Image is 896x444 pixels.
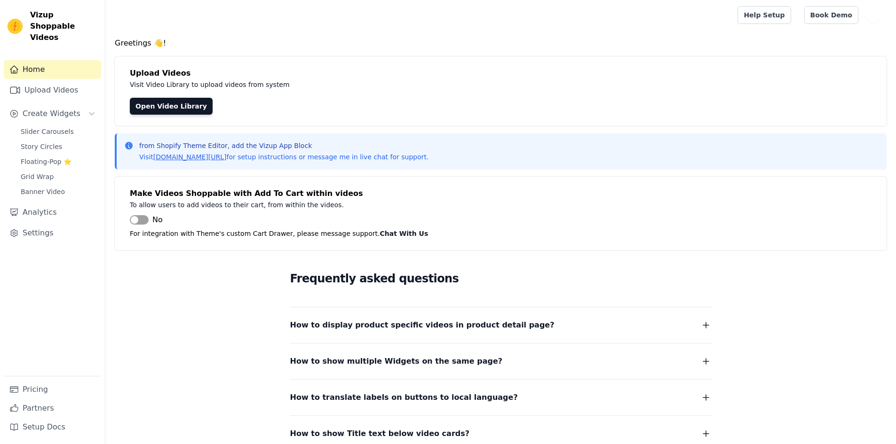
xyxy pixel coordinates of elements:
[153,153,227,161] a: [DOMAIN_NAME][URL]
[130,68,872,79] h4: Upload Videos
[21,127,74,136] span: Slider Carousels
[139,152,428,162] p: Visit for setup instructions or message me in live chat for support.
[15,170,101,183] a: Grid Wrap
[15,140,101,153] a: Story Circles
[23,108,80,119] span: Create Widgets
[130,79,551,90] p: Visit Video Library to upload videos from system
[4,104,101,123] button: Create Widgets
[4,224,101,242] a: Settings
[139,141,428,150] p: from Shopify Theme Editor, add the Vizup App Block
[130,188,872,199] h4: Make Videos Shoppable with Add To Cart within videos
[290,427,470,440] span: How to show Title text below video cards?
[15,185,101,198] a: Banner Video
[152,214,163,226] span: No
[290,427,712,440] button: How to show Title text below video cards?
[30,9,97,43] span: Vizup Shoppable Videos
[130,98,213,115] a: Open Video Library
[4,418,101,436] a: Setup Docs
[21,187,65,196] span: Banner Video
[290,269,712,288] h2: Frequently asked questions
[290,319,555,332] span: How to display product specific videos in product detail page?
[130,199,551,210] p: To allow users to add videos to their cart, from within the videos.
[21,142,62,151] span: Story Circles
[4,60,101,79] a: Home
[4,380,101,399] a: Pricing
[290,355,503,368] span: How to show multiple Widgets on the same page?
[290,355,712,368] button: How to show multiple Widgets on the same page?
[804,6,858,24] a: Book Demo
[15,125,101,138] a: Slider Carousels
[115,38,887,49] h4: Greetings 👋!
[8,19,23,34] img: Vizup
[380,228,428,239] button: Chat With Us
[290,391,712,404] button: How to translate labels on buttons to local language?
[130,214,163,226] button: No
[290,319,712,332] button: How to display product specific videos in product detail page?
[4,399,101,418] a: Partners
[4,203,101,222] a: Analytics
[21,172,54,181] span: Grid Wrap
[290,391,518,404] span: How to translate labels on buttons to local language?
[737,6,791,24] a: Help Setup
[15,155,101,168] a: Floating-Pop ⭐
[21,157,71,166] span: Floating-Pop ⭐
[4,81,101,100] a: Upload Videos
[130,228,872,239] p: For integration with Theme's custom Cart Drawer, please message support.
